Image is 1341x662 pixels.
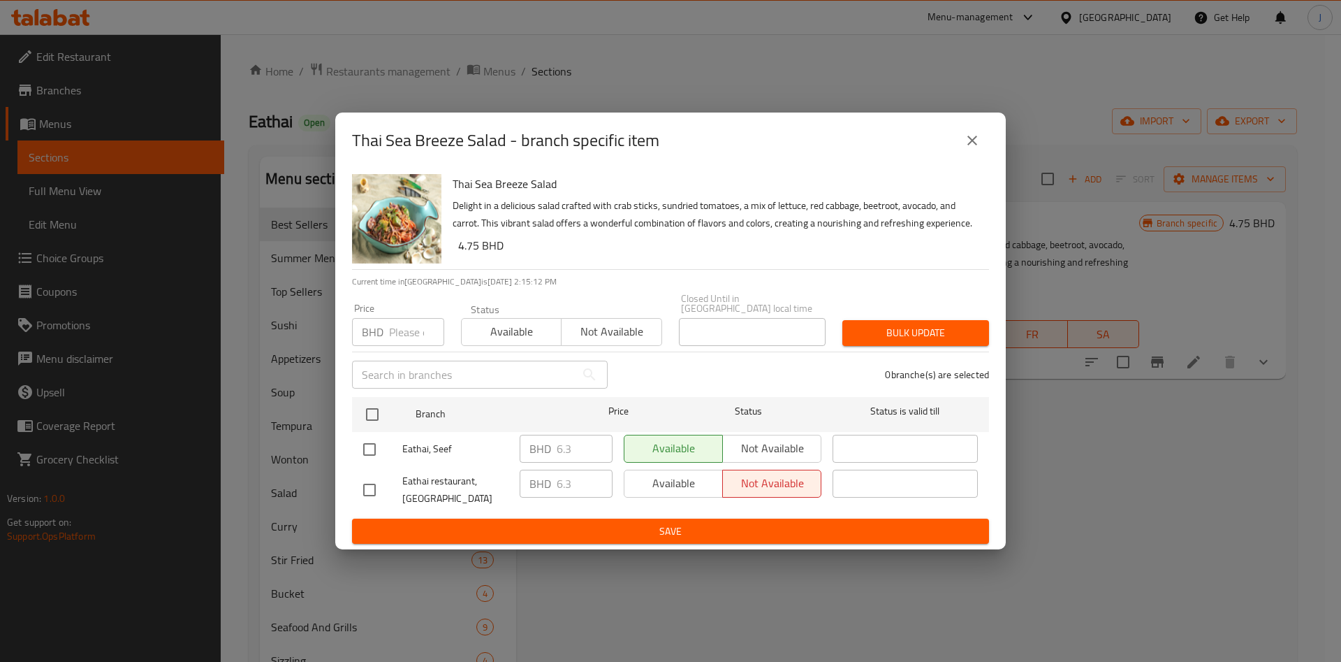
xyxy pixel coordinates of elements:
img: Thai Sea Breeze Salad [352,174,441,264]
span: Status [676,403,821,420]
button: Save [352,519,989,545]
input: Search in branches [352,361,576,389]
input: Please enter price [557,470,613,498]
h6: Thai Sea Breeze Salad [453,174,978,194]
span: Branch [416,405,561,423]
span: Eathai, Seef [402,440,508,458]
p: 0 branche(s) are selected [885,368,989,382]
input: Please enter price [389,318,444,346]
span: Price [572,403,665,420]
p: BHD [529,475,551,492]
p: BHD [529,440,551,457]
span: Bulk update [853,324,978,342]
p: BHD [362,324,383,340]
button: Available [461,318,562,346]
button: Not available [561,318,661,346]
input: Please enter price [557,435,613,463]
h2: Thai Sea Breeze Salad - branch specific item [352,129,659,152]
span: Available [467,322,556,342]
p: Delight in a delicious salad crafted with crab sticks, sundried tomatoes, a mix of lettuce, red c... [453,197,978,232]
p: Current time in [GEOGRAPHIC_DATA] is [DATE] 2:15:12 PM [352,275,989,288]
span: Eathai restaurant, [GEOGRAPHIC_DATA] [402,473,508,508]
h6: 4.75 BHD [458,236,978,255]
span: Status is valid till [833,403,978,420]
button: Bulk update [842,320,989,346]
span: Save [363,523,978,540]
button: close [955,124,989,157]
span: Not available [567,322,656,342]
